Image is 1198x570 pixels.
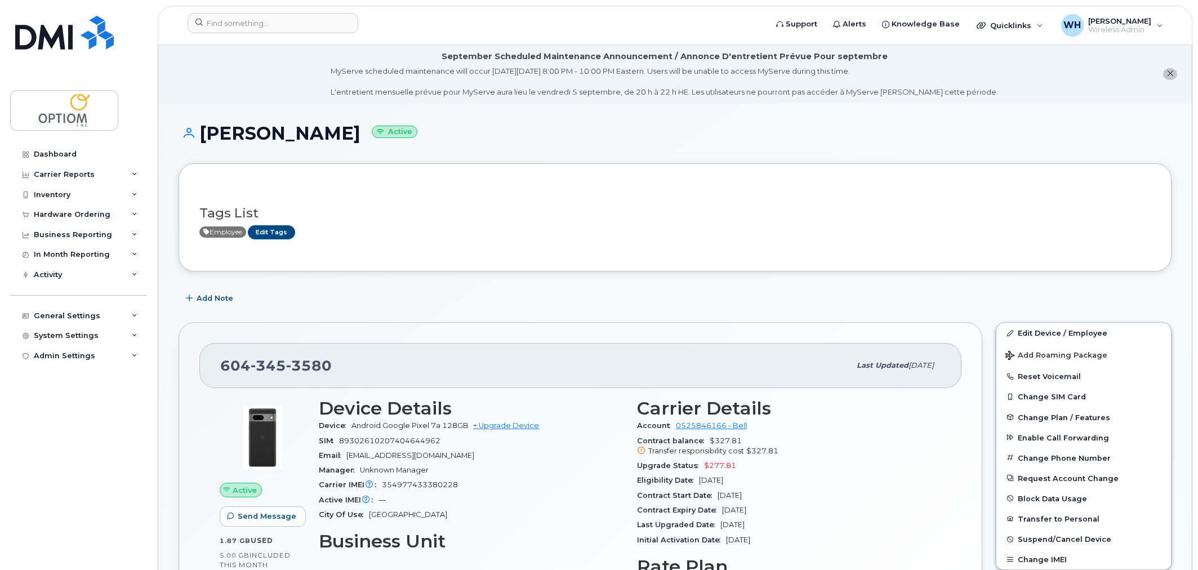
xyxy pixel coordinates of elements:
[382,480,458,489] span: 354977433380228
[726,536,750,544] span: [DATE]
[1018,535,1111,544] span: Suspend/Cancel Device
[179,288,243,309] button: Add Note
[199,206,1151,220] h3: Tags List
[996,468,1171,488] button: Request Account Change
[346,451,474,460] span: [EMAIL_ADDRESS][DOMAIN_NAME]
[319,421,351,430] span: Device
[197,293,233,304] span: Add Note
[233,485,257,496] span: Active
[996,509,1171,529] button: Transfer to Personal
[637,398,942,418] h3: Carrier Details
[637,461,704,470] span: Upgrade Status
[319,451,346,460] span: Email
[996,549,1171,569] button: Change IMEI
[319,531,624,551] h3: Business Unit
[908,361,934,369] span: [DATE]
[637,506,722,514] span: Contract Expiry Date
[319,496,378,504] span: Active IMEI
[369,510,447,519] span: [GEOGRAPHIC_DATA]
[718,491,742,500] span: [DATE]
[339,437,440,445] span: 89302610207404644962
[648,447,744,455] span: Transfer responsibility cost
[704,461,736,470] span: $277.81
[637,491,718,500] span: Contract Start Date
[1018,413,1110,421] span: Change Plan / Features
[1163,68,1177,80] button: close notification
[220,551,250,559] span: 5.00 GB
[699,476,723,484] span: [DATE]
[331,66,998,97] div: MyServe scheduled maintenance will occur [DATE][DATE] 8:00 PM - 10:00 PM Eastern. Users will be u...
[996,407,1171,427] button: Change Plan / Features
[220,551,291,569] span: included this month
[351,421,469,430] span: Android Google Pixel 7a 128GB
[1018,433,1109,442] span: Enable Call Forwarding
[199,226,246,238] span: Active
[722,506,746,514] span: [DATE]
[248,225,295,239] a: Edit Tags
[220,537,251,545] span: 1.87 GB
[319,510,369,519] span: City Of Use
[319,437,339,445] span: SIM
[637,476,699,484] span: Eligibility Date
[378,496,386,504] span: —
[996,529,1171,549] button: Suspend/Cancel Device
[319,480,382,489] span: Carrier IMEI
[220,506,306,527] button: Send Message
[286,357,332,374] span: 3580
[220,357,332,374] span: 604
[637,536,726,544] span: Initial Activation Date
[1005,351,1107,362] span: Add Roaming Package
[996,366,1171,386] button: Reset Voicemail
[179,123,1172,143] h1: [PERSON_NAME]
[360,466,429,474] span: Unknown Manager
[319,466,360,474] span: Manager
[996,427,1171,448] button: Enable Call Forwarding
[319,398,624,418] h3: Device Details
[996,343,1171,366] button: Add Roaming Package
[473,421,539,430] a: + Upgrade Device
[372,126,417,139] small: Active
[251,357,286,374] span: 345
[996,488,1171,509] button: Block Data Usage
[442,51,888,63] div: September Scheduled Maintenance Announcement / Annonce D'entretient Prévue Pour septembre
[238,511,296,522] span: Send Message
[676,421,747,430] a: 0525846166 - Bell
[229,404,296,471] img: image20231002-3703462-3n0zy9.jpeg
[637,421,676,430] span: Account
[637,520,720,529] span: Last Upgraded Date
[251,536,273,545] span: used
[996,448,1171,468] button: Change Phone Number
[746,447,778,455] span: $327.81
[637,437,710,445] span: Contract balance
[996,323,1171,343] a: Edit Device / Employee
[857,361,908,369] span: Last updated
[720,520,745,529] span: [DATE]
[996,386,1171,407] button: Change SIM Card
[637,437,942,457] span: $327.81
